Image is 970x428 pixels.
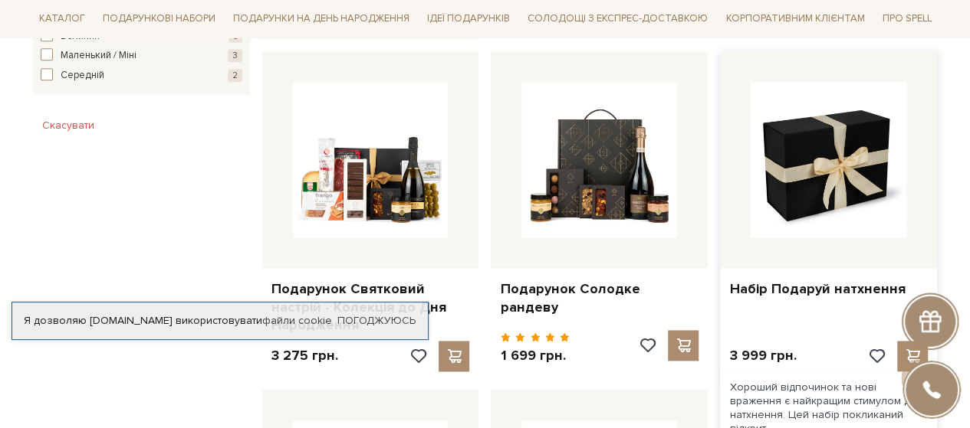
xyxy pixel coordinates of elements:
[421,8,516,31] span: Ідеї подарунків
[271,280,470,334] a: Подарунок Святковий настрій - Колекція до Дня Народження
[12,314,428,328] div: Я дозволяю [DOMAIN_NAME] використовувати
[227,8,416,31] span: Подарунки на День народження
[41,68,242,83] button: Середній 2
[33,8,91,31] span: Каталог
[729,347,796,364] p: 3 999 грн.
[41,48,242,64] button: Маленький / Міні 3
[751,82,906,237] img: Набір Подаруй натхнення
[61,68,104,83] span: Середній
[262,314,332,327] a: файли cookie
[97,8,222,31] span: Подарункові набори
[228,49,242,62] span: 3
[719,6,870,32] a: Корпоративним клієнтам
[521,6,714,32] a: Солодощі з експрес-доставкою
[228,69,242,82] span: 2
[500,280,699,316] a: Подарунок Солодке рандеву
[337,314,416,328] a: Погоджуюсь
[729,280,928,298] a: Набір Подаруй натхнення
[500,347,570,364] p: 1 699 грн.
[61,48,136,64] span: Маленький / Міні
[33,113,104,138] button: Скасувати
[271,347,338,364] p: 3 275 грн.
[876,8,937,31] span: Про Spell
[229,30,242,43] span: 6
